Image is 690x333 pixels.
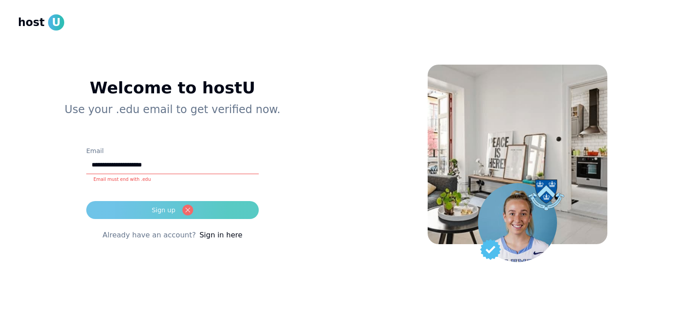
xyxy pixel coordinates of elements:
button: Sign up [86,201,259,219]
label: Email [86,147,104,154]
li: Email must end with .edu [93,176,252,183]
a: Sign in here [199,230,243,241]
h1: Welcome to hostU [32,79,313,97]
p: Use your .edu email to get verified now. [32,102,313,117]
span: U [48,14,64,31]
span: Already have an account? [102,230,196,241]
img: Columbia university [528,180,564,210]
img: Student [478,183,557,262]
img: House Background [428,65,607,244]
a: hostU [18,14,64,31]
div: Sign up [152,206,176,215]
span: host [18,15,44,30]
